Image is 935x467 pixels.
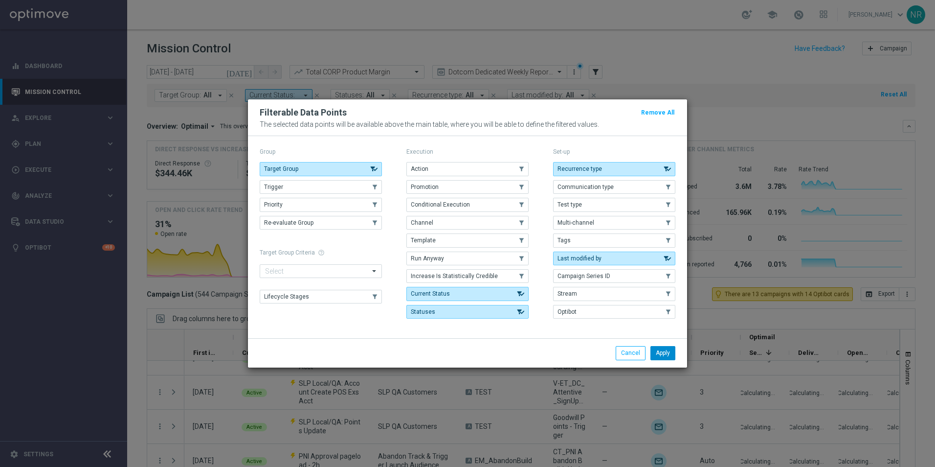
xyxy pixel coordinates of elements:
[411,184,439,190] span: Promotion
[406,287,529,301] button: Current Status
[260,107,347,118] h2: Filterable Data Points
[406,269,529,283] button: Increase Is Statistically Credible
[557,290,577,297] span: Stream
[553,233,675,247] button: Tags
[260,198,382,211] button: Priority
[557,237,571,244] span: Tags
[411,290,450,297] span: Current Status
[260,216,382,230] button: Re-evaluate Group
[411,237,436,244] span: Template
[264,165,298,172] span: Target Group
[318,249,325,256] span: help_outline
[650,346,675,360] button: Apply
[553,305,675,319] button: Optibot
[260,162,382,176] button: Target Group
[406,162,529,176] button: Action
[557,255,601,262] span: Last modified by
[264,219,313,226] span: Re-evaluate Group
[557,308,577,315] span: Optibot
[406,305,529,319] button: Statuses
[406,252,529,265] button: Run Anyway
[553,162,675,176] button: Recurrence type
[557,219,594,226] span: Multi-channel
[411,255,444,262] span: Run Anyway
[553,252,675,265] button: Last modified by
[260,148,382,156] p: Group
[260,180,382,194] button: Trigger
[260,290,382,304] button: Lifecycle Stages
[616,346,646,360] button: Cancel
[553,198,675,211] button: Test type
[411,201,470,208] span: Conditional Execution
[557,273,610,280] span: Campaign Series ID
[553,180,675,194] button: Communication type
[640,107,675,118] button: Remove All
[264,201,283,208] span: Priority
[411,273,498,280] span: Increase Is Statistically Credible
[411,219,433,226] span: Channel
[411,165,428,172] span: Action
[553,216,675,230] button: Multi-channel
[553,148,675,156] p: Set-up
[264,184,283,190] span: Trigger
[411,308,435,315] span: Statuses
[557,165,602,172] span: Recurrence type
[264,293,309,300] span: Lifecycle Stages
[553,287,675,301] button: Stream
[557,201,582,208] span: Test type
[406,148,529,156] p: Execution
[260,120,675,128] p: The selected data points will be available above the main table, where you will be able to define...
[557,184,614,190] span: Communication type
[406,180,529,194] button: Promotion
[260,249,382,256] h1: Target Group Criteria
[406,198,529,211] button: Conditional Execution
[553,269,675,283] button: Campaign Series ID
[406,216,529,230] button: Channel
[406,233,529,247] button: Template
